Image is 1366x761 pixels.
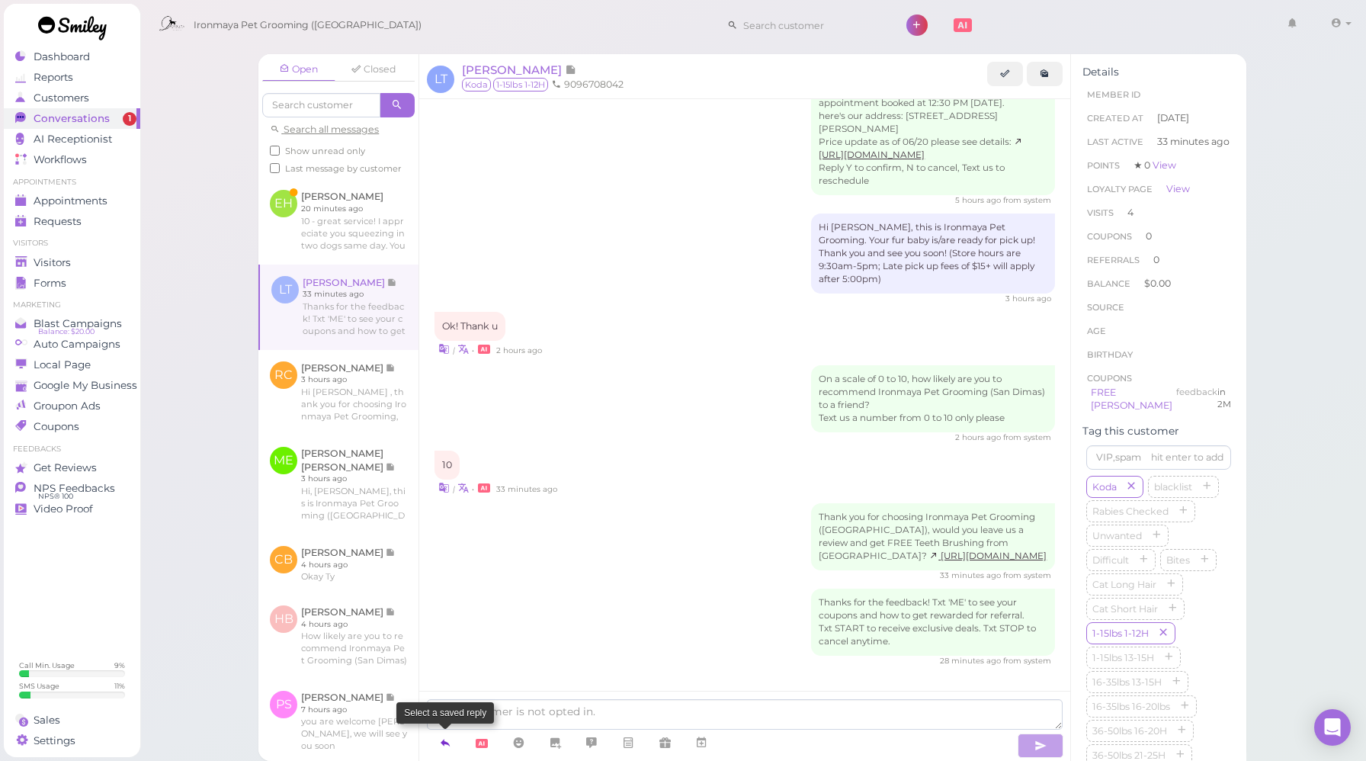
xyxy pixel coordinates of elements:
i: | [453,484,455,494]
span: Unwanted [1089,530,1145,541]
a: Groupon Ads [4,396,140,416]
span: NPS Feedbacks [34,482,115,495]
span: Bites [1163,554,1193,566]
span: Source [1087,302,1124,313]
span: Video Proof [34,503,93,515]
span: Blast Campaigns [34,317,122,330]
a: View [1153,159,1176,171]
div: Call Min. Usage [19,660,75,670]
a: Google My Business [4,375,140,396]
span: 1-15lbs 1-12H [493,78,548,92]
span: [DATE] [1157,111,1189,125]
span: Member ID [1087,89,1140,100]
div: Ok! Thank u [434,312,505,341]
i: | [453,345,455,355]
a: Auto Campaigns [4,334,140,355]
span: Show unread only [285,146,365,156]
span: Requests [34,215,82,228]
span: Coupons [1087,231,1132,242]
span: from system [1003,195,1051,205]
span: blacklist [1151,481,1195,493]
span: 16-35lbs 13-15H [1089,676,1165,688]
a: View [1166,183,1190,194]
div: hit enter to add [1151,451,1223,464]
span: Google My Business [34,379,137,392]
a: Requests [4,211,140,232]
span: 33 minutes ago [1157,135,1230,149]
span: 1-15lbs 1-12H [1089,628,1152,639]
a: Get Reviews [4,458,140,478]
a: Settings [4,730,140,751]
span: Referrals [1087,255,1140,265]
li: Visitors [4,238,140,249]
li: Marketing [4,300,140,310]
div: Details [1082,66,1235,79]
div: feedback [1176,386,1217,413]
span: 09/10/2025 02:49pm [496,345,542,355]
span: Workflows [34,153,87,166]
a: Customers [4,88,140,108]
span: Birthday [1087,349,1133,360]
a: Video Proof [4,499,140,519]
a: AI Receptionist [4,129,140,149]
span: Last Active [1087,136,1143,147]
span: Settings [34,734,75,747]
div: On a scale of 0 to 10, how likely are you to recommend Ironmaya Pet Grooming (San Dimas) to a fri... [811,365,1055,432]
li: Feedbacks [4,444,140,454]
input: Show unread only [270,146,280,156]
span: Ironmaya Pet Grooming ([GEOGRAPHIC_DATA]) [194,4,422,47]
div: 10 [434,451,460,480]
div: Open Intercom Messenger [1314,709,1351,746]
span: Appointments [34,194,107,207]
li: 4 [1082,201,1235,225]
input: VIP,spam [1086,445,1231,470]
li: 0 [1082,224,1235,249]
a: Coupons [4,416,140,437]
span: age [1087,326,1106,336]
a: Visitors [4,252,140,273]
span: Coupons [34,420,79,433]
span: Difficult [1089,554,1132,566]
span: Get Reviews [34,461,97,474]
a: [PERSON_NAME] [462,63,576,77]
span: Cat Short Hair [1089,603,1161,615]
span: from system [1003,432,1051,442]
a: Appointments [4,191,140,211]
span: 36-50lbs 16-20H [1089,725,1170,737]
div: 9 % [114,660,125,670]
span: Koda [462,78,491,92]
span: Loyalty page [1087,184,1153,194]
span: Auto Campaigns [34,338,120,351]
a: Dashboard [4,47,140,67]
span: Reports [34,71,73,84]
span: 36-50lbs 21-25H [1089,750,1169,761]
div: Thank you for choosing Ironmaya Pet Grooming ([GEOGRAPHIC_DATA]), would you leave us a review and... [811,503,1055,570]
span: from system [1003,570,1051,580]
span: Coupons [1087,373,1132,384]
a: Open [262,58,335,82]
a: Local Page [4,355,140,375]
span: Rabies Checked [1089,506,1172,517]
a: Conversations 1 [4,108,140,129]
span: Points [1087,160,1120,171]
a: FREE [PERSON_NAME] [1091,387,1172,412]
span: $0.00 [1144,278,1171,289]
span: Last message by customer [285,163,402,174]
span: Cat Long Hair [1089,579,1159,590]
span: Local Page [34,358,91,371]
span: 09/10/2025 04:30pm [940,570,1003,580]
span: Created At [1087,113,1143,124]
span: Dashboard [34,50,90,63]
span: 09/10/2025 04:30pm [496,484,557,494]
a: [URL][DOMAIN_NAME] [929,551,1047,561]
div: Thanks for the feedback! Txt 'ME' to see your coupons and how to get rewarded for referral. Txt S... [811,589,1055,656]
span: Balance [1087,278,1133,289]
div: Tag this customer [1082,425,1235,438]
span: Groupon Ads [34,400,101,413]
span: Visits [1087,207,1114,218]
span: Visitors [34,256,71,269]
span: ★ 0 [1134,159,1176,171]
div: • [434,341,1055,357]
a: Blast Campaigns Balance: $20.00 [4,313,140,334]
a: Forms [4,273,140,294]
